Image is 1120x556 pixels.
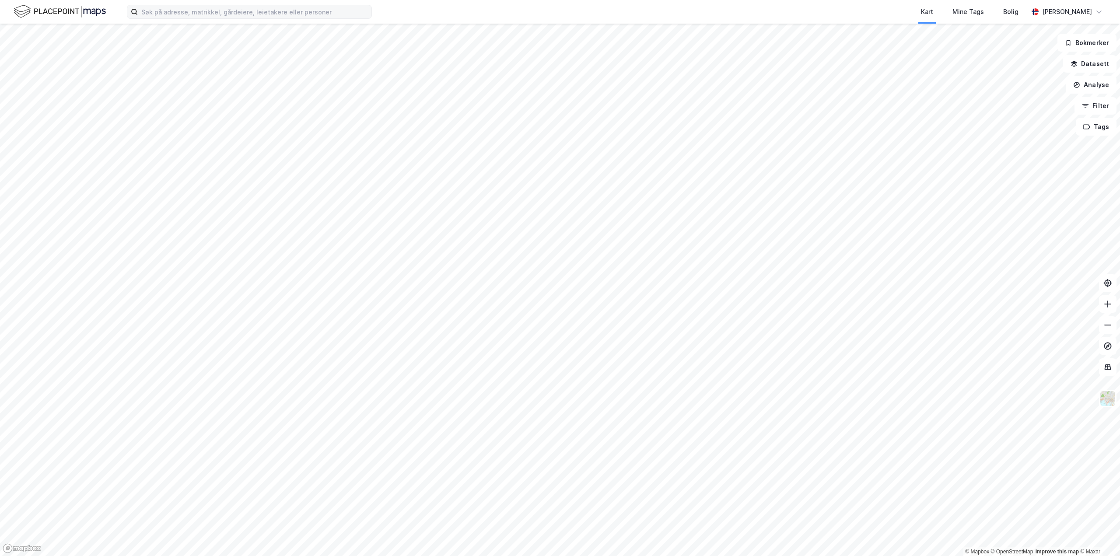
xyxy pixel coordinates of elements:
div: Mine Tags [952,7,984,17]
div: [PERSON_NAME] [1042,7,1092,17]
input: Søk på adresse, matrikkel, gårdeiere, leietakere eller personer [138,5,371,18]
button: Bokmerker [1057,34,1116,52]
div: Bolig [1003,7,1018,17]
button: Tags [1076,118,1116,136]
button: Filter [1074,97,1116,115]
button: Datasett [1063,55,1116,73]
img: logo.f888ab2527a4732fd821a326f86c7f29.svg [14,4,106,19]
button: Analyse [1066,76,1116,94]
a: OpenStreetMap [991,549,1033,555]
iframe: Chat Widget [1076,514,1120,556]
div: Kart [921,7,933,17]
div: Kontrollprogram for chat [1076,514,1120,556]
a: Mapbox [965,549,989,555]
img: Z [1099,390,1116,407]
a: Improve this map [1036,549,1079,555]
a: Mapbox homepage [3,543,41,553]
